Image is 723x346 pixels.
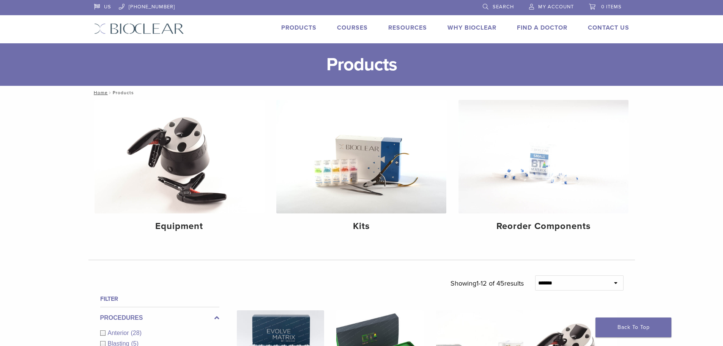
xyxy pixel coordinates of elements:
[88,86,635,100] nav: Products
[538,4,574,10] span: My Account
[601,4,622,10] span: 0 items
[100,313,219,322] label: Procedures
[493,4,514,10] span: Search
[276,100,446,213] img: Kits
[476,279,504,288] span: 1-12 of 45
[94,23,184,34] img: Bioclear
[95,100,265,213] img: Equipment
[517,24,567,32] a: Find A Doctor
[276,100,446,238] a: Kits
[91,90,108,95] a: Home
[108,91,113,95] span: /
[337,24,368,32] a: Courses
[450,275,524,291] p: Showing results
[388,24,427,32] a: Resources
[108,330,131,336] span: Anterior
[282,220,440,233] h4: Kits
[100,294,219,303] h4: Filter
[588,24,629,32] a: Contact Us
[458,100,628,213] img: Reorder Components
[101,220,258,233] h4: Equipment
[458,100,628,238] a: Reorder Components
[447,24,496,32] a: Why Bioclear
[465,220,622,233] h4: Reorder Components
[95,100,265,238] a: Equipment
[281,24,317,32] a: Products
[595,318,671,337] a: Back To Top
[131,330,142,336] span: (28)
